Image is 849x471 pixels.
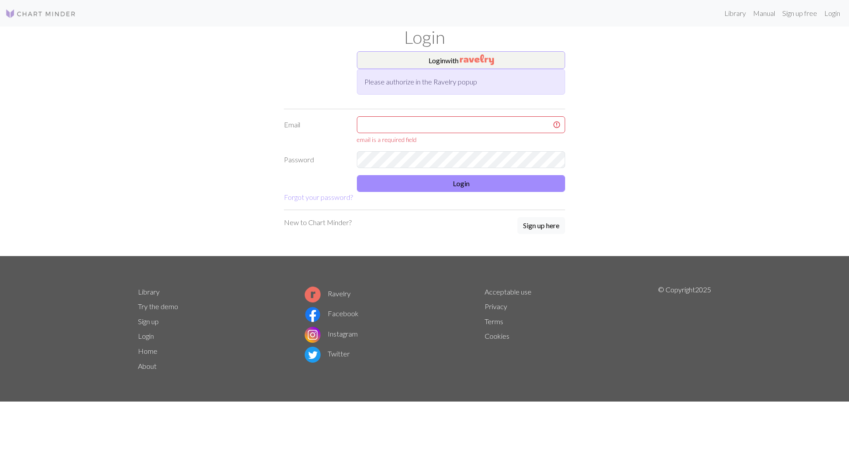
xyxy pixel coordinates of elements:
[305,309,359,318] a: Facebook
[485,332,509,340] a: Cookies
[305,349,350,358] a: Twitter
[460,54,494,65] img: Ravelry
[305,306,321,322] img: Facebook logo
[305,329,358,338] a: Instagram
[721,4,750,22] a: Library
[138,302,178,310] a: Try the demo
[279,151,352,168] label: Password
[779,4,821,22] a: Sign up free
[517,217,565,235] a: Sign up here
[133,27,716,48] h1: Login
[138,347,157,355] a: Home
[5,8,76,19] img: Logo
[750,4,779,22] a: Manual
[485,302,507,310] a: Privacy
[279,116,352,144] label: Email
[821,4,844,22] a: Login
[138,362,157,370] a: About
[517,217,565,234] button: Sign up here
[658,284,711,374] p: © Copyright 2025
[357,69,565,95] div: Please authorize in the Ravelry popup
[485,317,503,325] a: Terms
[357,135,565,144] div: email is a required field
[138,317,159,325] a: Sign up
[305,347,321,363] img: Twitter logo
[305,327,321,343] img: Instagram logo
[357,175,565,192] button: Login
[138,332,154,340] a: Login
[305,287,321,303] img: Ravelry logo
[305,289,351,298] a: Ravelry
[485,287,532,296] a: Acceptable use
[284,193,353,201] a: Forgot your password?
[138,287,160,296] a: Library
[284,217,352,228] p: New to Chart Minder?
[357,51,565,69] button: Loginwith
